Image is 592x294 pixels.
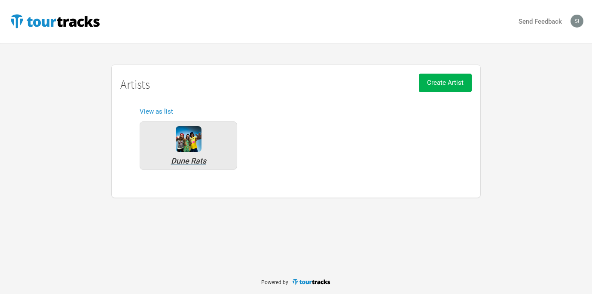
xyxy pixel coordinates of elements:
[419,74,472,92] button: Create Artist
[261,279,288,285] span: Powered by
[176,126,201,152] img: 0ec804f3-481d-4bf0-8711-a3c903b8a16b-Dune_Rats_WEB_by_Ian_Laidlaw-12.JPG.png
[519,18,562,25] strong: Send Feedback
[120,78,472,91] h1: Artists
[140,108,173,115] a: View as list
[427,79,464,87] span: Create Artist
[144,157,232,165] div: Dune Rats
[176,126,201,152] div: Dune Rats
[571,15,583,28] img: simoncloonan
[9,12,101,30] img: TourTracks
[292,278,331,285] img: TourTracks
[135,117,241,174] a: Dune Rats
